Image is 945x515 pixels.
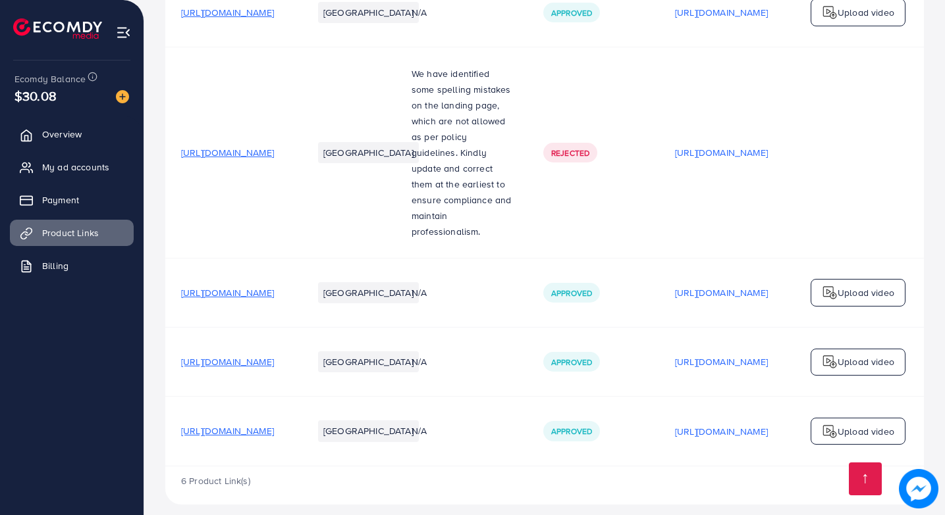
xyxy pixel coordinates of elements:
[42,226,99,239] span: Product Links
[551,356,592,368] span: Approved
[13,18,102,39] img: logo
[10,253,134,279] a: Billing
[675,424,768,439] p: [URL][DOMAIN_NAME]
[42,259,68,272] span: Billing
[318,142,419,163] li: [GEOGRAPHIC_DATA]
[412,66,512,239] p: We have identified some spelling mistakes on the landing page, which are not allowed as per polic...
[10,187,134,213] a: Payment
[10,121,134,147] a: Overview
[10,220,134,246] a: Product Links
[838,354,894,370] p: Upload video
[675,5,768,20] p: [URL][DOMAIN_NAME]
[838,424,894,439] p: Upload video
[318,282,419,303] li: [GEOGRAPHIC_DATA]
[838,285,894,301] p: Upload video
[675,145,768,160] p: [URL][DOMAIN_NAME]
[551,426,592,437] span: Approved
[551,7,592,18] span: Approved
[14,86,57,105] span: $30.08
[42,128,82,141] span: Overview
[822,424,838,439] img: logo
[42,193,79,207] span: Payment
[14,72,86,86] span: Ecomdy Balance
[318,420,419,441] li: [GEOGRAPHIC_DATA]
[822,285,838,301] img: logo
[116,25,131,40] img: menu
[181,424,274,437] span: [URL][DOMAIN_NAME]
[318,2,419,23] li: [GEOGRAPHIC_DATA]
[181,146,274,159] span: [URL][DOMAIN_NAME]
[318,351,419,372] li: [GEOGRAPHIC_DATA]
[412,286,427,299] span: N/A
[181,6,274,19] span: [URL][DOMAIN_NAME]
[412,6,427,19] span: N/A
[551,287,592,299] span: Approved
[675,285,768,301] p: [URL][DOMAIN_NAME]
[181,474,250,487] span: 6 Product Link(s)
[412,355,427,368] span: N/A
[10,154,134,180] a: My ad accounts
[822,5,838,20] img: logo
[551,147,589,159] span: Rejected
[675,354,768,370] p: [URL][DOMAIN_NAME]
[116,90,129,103] img: image
[822,354,838,370] img: logo
[899,469,938,508] img: image
[181,355,274,368] span: [URL][DOMAIN_NAME]
[181,286,274,299] span: [URL][DOMAIN_NAME]
[412,424,427,437] span: N/A
[42,160,109,174] span: My ad accounts
[838,5,894,20] p: Upload video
